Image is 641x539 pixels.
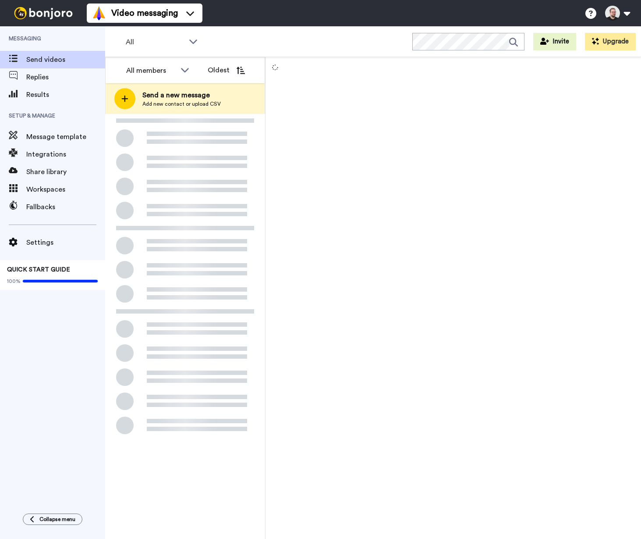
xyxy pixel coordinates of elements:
span: QUICK START GUIDE [7,267,70,273]
span: All [126,37,184,47]
img: bj-logo-header-white.svg [11,7,76,19]
span: Share library [26,167,105,177]
span: Send videos [26,54,105,65]
span: Results [26,89,105,100]
span: Send a new message [142,90,221,100]
div: All members [126,65,176,76]
button: Collapse menu [23,514,82,525]
span: Settings [26,237,105,248]
button: Upgrade [585,33,636,50]
span: Fallbacks [26,202,105,212]
span: Collapse menu [39,516,75,523]
span: Integrations [26,149,105,160]
img: vm-color.svg [92,6,106,20]
span: Add new contact or upload CSV [142,100,221,107]
span: Message template [26,132,105,142]
span: 100% [7,278,21,285]
span: Video messaging [111,7,178,19]
span: Replies [26,72,105,82]
button: Invite [533,33,576,50]
button: Oldest [201,61,251,79]
span: Workspaces [26,184,105,195]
